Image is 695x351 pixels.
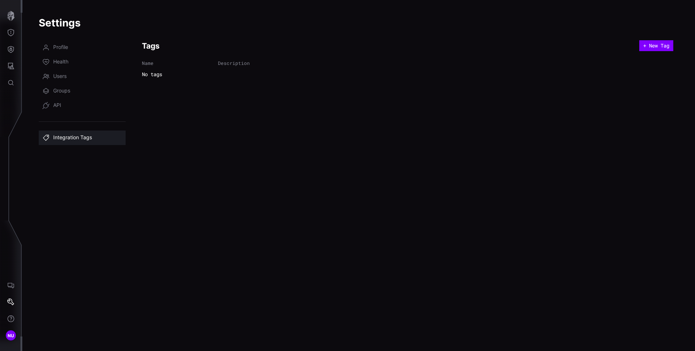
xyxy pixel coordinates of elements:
[39,131,126,145] a: Integration Tags
[639,40,673,51] button: + New Tag
[142,60,214,66] div: Name
[53,44,68,51] span: Profile
[53,134,92,141] span: Integration Tags
[53,58,68,66] span: Health
[39,84,126,98] a: Groups
[0,327,21,344] button: NU
[39,16,679,29] h1: Settings
[53,87,70,95] span: Groups
[218,60,652,66] div: Description
[39,69,126,84] a: Users
[142,71,162,78] span: No tags
[8,332,14,339] span: NU
[39,55,126,69] a: Health
[39,40,126,55] a: Profile
[53,73,67,80] span: Users
[39,98,126,113] a: API
[142,41,639,51] h2: Tags
[53,102,61,109] span: API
